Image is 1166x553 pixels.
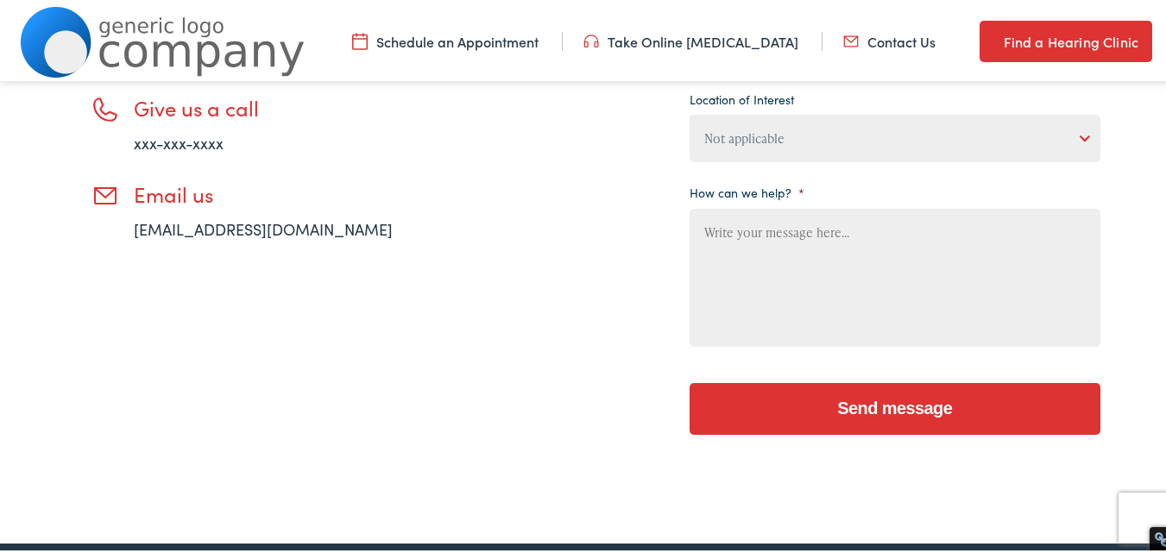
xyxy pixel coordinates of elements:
a: [EMAIL_ADDRESS][DOMAIN_NAME] [134,215,393,236]
img: utility icon [583,28,599,47]
label: Location of Interest [690,88,794,104]
a: Contact Us [843,28,936,47]
img: utility icon [980,28,995,48]
img: utility icon [352,28,368,47]
label: How can we help? [690,181,804,197]
a: Schedule an Appointment [352,28,539,47]
a: xxx-xxx-xxxx [134,129,224,150]
h3: Email us [134,179,444,204]
input: Send message [690,380,1100,431]
img: utility icon [843,28,859,47]
a: Find a Hearing Clinic [980,17,1152,59]
h3: Give us a call [134,92,444,117]
a: Take Online [MEDICAL_DATA] [583,28,798,47]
